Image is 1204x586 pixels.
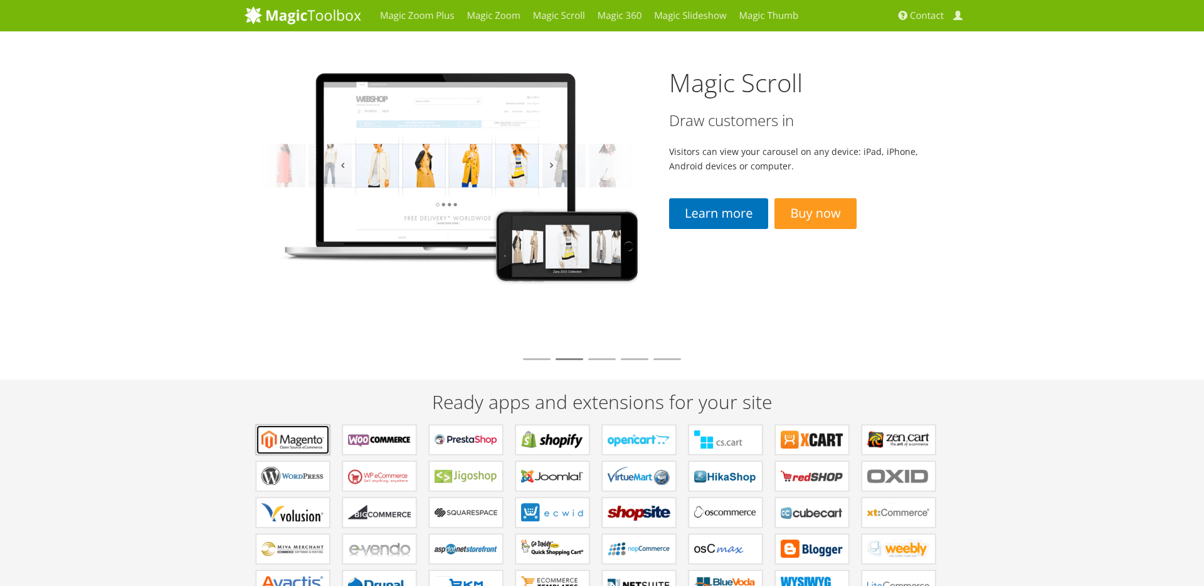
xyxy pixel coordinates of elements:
a: Extensions for Magento [256,425,330,455]
b: Plugins for Zen Cart [867,430,930,449]
a: Extensions for AspDotNetStorefront [429,534,503,564]
a: Modules for OpenCart [602,425,676,455]
b: Extensions for Blogger [781,540,843,558]
b: Components for HikaShop [694,467,757,486]
b: Extensions for xt:Commerce [867,503,930,522]
span: Contact [910,9,944,22]
a: Plugins for WordPress [256,461,330,491]
a: Modules for X-Cart [775,425,849,455]
b: Apps for Shopify [521,430,584,449]
a: Apps for Bigcommerce [342,498,416,528]
a: Extensions for ECWID [515,498,589,528]
a: Plugins for Jigoshop [429,461,503,491]
b: Extensions for Weebly [867,540,930,558]
b: Extensions for Volusion [261,503,324,522]
b: Extensions for AspDotNetStorefront [435,540,497,558]
a: Plugins for WP e-Commerce [342,461,416,491]
b: Extensions for Magento [261,430,324,449]
a: Plugins for WooCommerce [342,425,416,455]
b: Add-ons for osCMax [694,540,757,558]
b: Extensions for ShopSite [608,503,670,522]
b: Plugins for CubeCart [781,503,843,522]
a: Extensions for nopCommerce [602,534,676,564]
a: Extensions for e-vendo [342,534,416,564]
a: Extensions for ShopSite [602,498,676,528]
b: Plugins for Jigoshop [435,467,497,486]
b: Extensions for ECWID [521,503,584,522]
a: Plugins for Zen Cart [862,425,936,455]
a: Apps for Shopify [515,425,589,455]
h2: Ready apps and extensions for your site [245,392,959,412]
b: Components for redSHOP [781,467,843,486]
a: Extensions for Weebly [862,534,936,564]
b: Modules for PrestaShop [435,430,497,449]
a: Components for HikaShop [689,461,763,491]
a: Learn more [669,198,768,229]
b: Modules for OpenCart [608,430,670,449]
b: Apps for Bigcommerce [348,503,411,522]
b: Extensions for Miva Merchant [261,540,324,558]
b: Components for VirtueMart [608,467,670,486]
b: Extensions for OXID [867,467,930,486]
a: Components for redSHOP [775,461,849,491]
a: Magic Scroll [669,65,803,100]
a: Plugins for CubeCart [775,498,849,528]
b: Extensions for e-vendo [348,540,411,558]
h3: Draw customers in [669,112,928,129]
a: Extensions for Squarespace [429,498,503,528]
a: Extensions for Blogger [775,534,849,564]
b: Add-ons for CS-Cart [694,430,757,449]
a: Extensions for Miva Merchant [256,534,330,564]
b: Plugins for WP e-Commerce [348,467,411,486]
b: Extensions for Squarespace [435,503,497,522]
b: Plugins for WooCommerce [348,430,411,449]
b: Extensions for GoDaddy Shopping Cart [521,540,584,558]
a: Extensions for xt:Commerce [862,498,936,528]
a: Modules for PrestaShop [429,425,503,455]
a: Components for VirtueMart [602,461,676,491]
b: Add-ons for osCommerce [694,503,757,522]
p: Visitors can view your carousel on any device: iPad, iPhone, Android devices or computer. [669,144,928,173]
b: Plugins for WordPress [261,467,324,486]
b: Modules for X-Cart [781,430,843,449]
a: Buy now [774,198,856,229]
a: Add-ons for osCMax [689,534,763,564]
b: Extensions for nopCommerce [608,540,670,558]
img: magicscroll2-phone.png [245,31,670,324]
a: Extensions for OXID [862,461,936,491]
a: Components for Joomla [515,461,589,491]
a: Extensions for Volusion [256,498,330,528]
a: Add-ons for osCommerce [689,498,763,528]
a: Extensions for GoDaddy Shopping Cart [515,534,589,564]
b: Components for Joomla [521,467,584,486]
img: MagicToolbox.com - Image tools for your website [245,6,361,24]
a: Add-ons for CS-Cart [689,425,763,455]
